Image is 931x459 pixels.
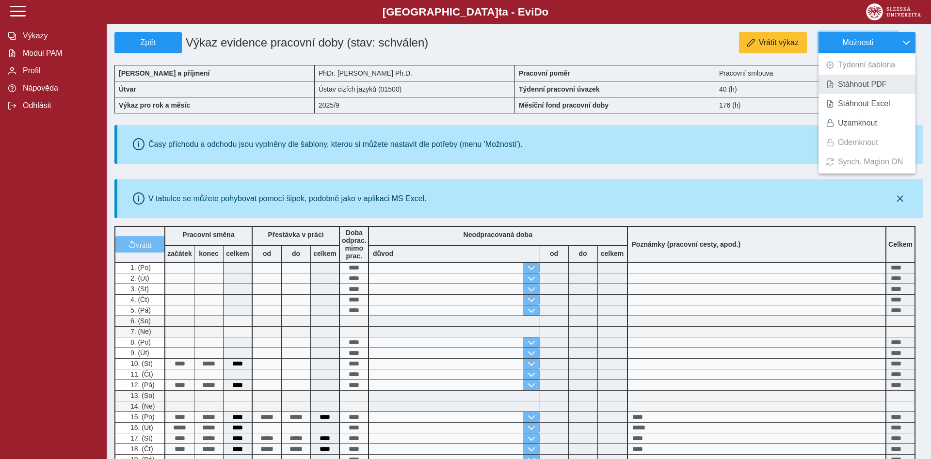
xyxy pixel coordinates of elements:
[20,66,98,75] span: Profil
[128,317,151,325] span: 6. (So)
[866,3,921,20] img: logo_web_su.png
[128,274,149,282] span: 2. (Út)
[119,69,209,77] b: [PERSON_NAME] a příjmení
[519,101,609,109] b: Měsíční fond pracovní doby
[128,360,153,367] span: 10. (St)
[165,250,194,257] b: začátek
[128,328,151,335] span: 7. (Ne)
[534,6,542,18] span: D
[759,38,799,47] span: Vrátit výkaz
[739,32,807,53] button: Vrátit výkaz
[540,250,568,257] b: od
[315,97,515,113] div: 2025/9
[464,231,532,238] b: Neodpracovaná doba
[148,194,427,203] div: V tabulce se můžete pohybovat pomocí šipek, podobně jako v aplikaci MS Excel.
[128,306,151,314] span: 5. (Pá)
[128,296,149,303] span: 4. (Čt)
[827,38,889,47] span: Možnosti
[128,392,155,399] span: 13. (So)
[373,250,393,257] b: důvod
[315,65,515,81] div: PhDr. [PERSON_NAME] Ph.D.
[128,445,153,453] span: 18. (Čt)
[498,6,502,18] span: t
[182,231,234,238] b: Pracovní směna
[838,80,887,88] span: Stáhnout PDF
[838,100,890,108] span: Stáhnout Excel
[819,32,897,53] button: Možnosti
[114,32,182,53] button: Zpět
[128,264,151,271] span: 1. (Po)
[119,101,190,109] b: Výkaz pro rok a měsíc
[311,250,339,257] b: celkem
[888,240,913,248] b: Celkem
[128,349,149,357] span: 9. (Út)
[542,6,549,18] span: o
[128,370,153,378] span: 11. (Čt)
[715,97,915,113] div: 176 (h)
[119,38,177,47] span: Zpět
[253,250,281,257] b: od
[20,101,98,110] span: Odhlásit
[342,229,367,260] b: Doba odprac. mimo prac.
[519,69,570,77] b: Pracovní poměr
[128,338,151,346] span: 8. (Po)
[128,413,155,421] span: 15. (Po)
[128,285,149,293] span: 3. (St)
[20,32,98,40] span: Výkazy
[268,231,323,238] b: Přestávka v práci
[128,424,153,431] span: 16. (Út)
[128,434,153,442] span: 17. (St)
[715,81,915,97] div: 40 (h)
[628,240,745,248] b: Poznámky (pracovní cesty, apod.)
[119,85,136,93] b: Útvar
[282,250,310,257] b: do
[29,6,902,18] b: [GEOGRAPHIC_DATA] a - Evi
[20,84,98,93] span: Nápověda
[136,240,152,248] span: vrátit
[148,140,523,149] div: Časy příchodu a odchodu jsou vyplněny dle šablony, kterou si můžete nastavit dle potřeby (menu 'M...
[715,65,915,81] div: Pracovní smlouva
[182,32,451,53] h1: Výkaz evidence pracovní doby (stav: schválen)
[115,236,164,253] button: vrátit
[838,119,877,127] span: Uzamknout
[598,250,627,257] b: celkem
[224,250,252,257] b: celkem
[569,250,597,257] b: do
[128,381,155,389] span: 12. (Pá)
[519,85,600,93] b: Týdenní pracovní úvazek
[194,250,223,257] b: konec
[128,402,155,410] span: 14. (Ne)
[315,81,515,97] div: Ústav cizích jazyků (01500)
[20,49,98,58] span: Modul PAM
